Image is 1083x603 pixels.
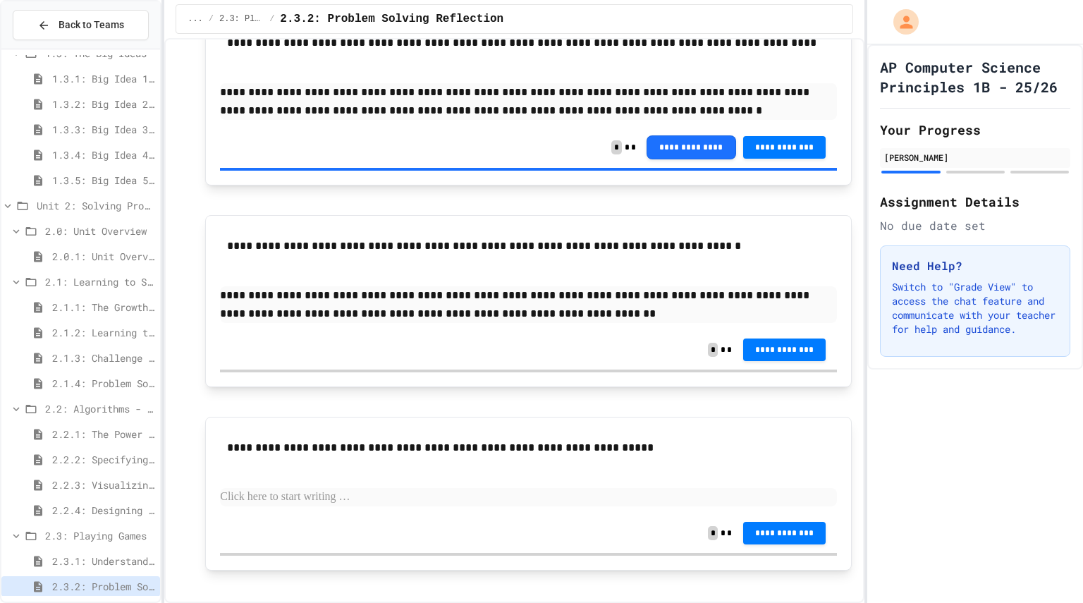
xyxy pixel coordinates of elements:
[892,257,1058,274] h3: Need Help?
[45,274,154,289] span: 2.1: Learning to Solve Hard Problems
[52,427,154,441] span: 2.2.1: The Power of Algorithms
[52,351,154,365] span: 2.1.3: Challenge Problem - The Bridge
[52,173,154,188] span: 1.3.5: Big Idea 5 - Impact of Computing
[13,10,149,40] button: Back to Teams
[52,477,154,492] span: 2.2.3: Visualizing Logic with Flowcharts
[59,18,124,32] span: Back to Teams
[52,503,154,518] span: 2.2.4: Designing Flowcharts
[880,217,1070,234] div: No due date set
[884,151,1066,164] div: [PERSON_NAME]
[52,97,154,111] span: 1.3.2: Big Idea 2 - Data
[52,300,154,315] span: 2.1.1: The Growth Mindset
[52,71,154,86] span: 1.3.1: Big Idea 1 - Creative Development
[45,528,154,543] span: 2.3: Playing Games
[280,11,503,28] span: 2.3.2: Problem Solving Reflection
[188,13,203,25] span: ...
[52,554,154,568] span: 2.3.1: Understanding Games with Flowcharts
[52,147,154,162] span: 1.3.4: Big Idea 4 - Computing Systems and Networks
[880,120,1070,140] h2: Your Progress
[52,376,154,391] span: 2.1.4: Problem Solving Practice
[45,224,154,238] span: 2.0: Unit Overview
[269,13,274,25] span: /
[880,192,1070,212] h2: Assignment Details
[52,452,154,467] span: 2.2.2: Specifying Ideas with Pseudocode
[45,401,154,416] span: 2.2: Algorithms - from Pseudocode to Flowcharts
[52,579,154,594] span: 2.3.2: Problem Solving Reflection
[880,57,1070,97] h1: AP Computer Science Principles 1B - 25/26
[892,280,1058,336] p: Switch to "Grade View" to access the chat feature and communicate with your teacher for help and ...
[52,122,154,137] span: 1.3.3: Big Idea 3 - Algorithms and Programming
[209,13,214,25] span: /
[219,13,264,25] span: 2.3: Playing Games
[52,325,154,340] span: 2.1.2: Learning to Solve Hard Problems
[52,249,154,264] span: 2.0.1: Unit Overview
[879,6,922,38] div: My Account
[37,198,154,213] span: Unit 2: Solving Problems in Computer Science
